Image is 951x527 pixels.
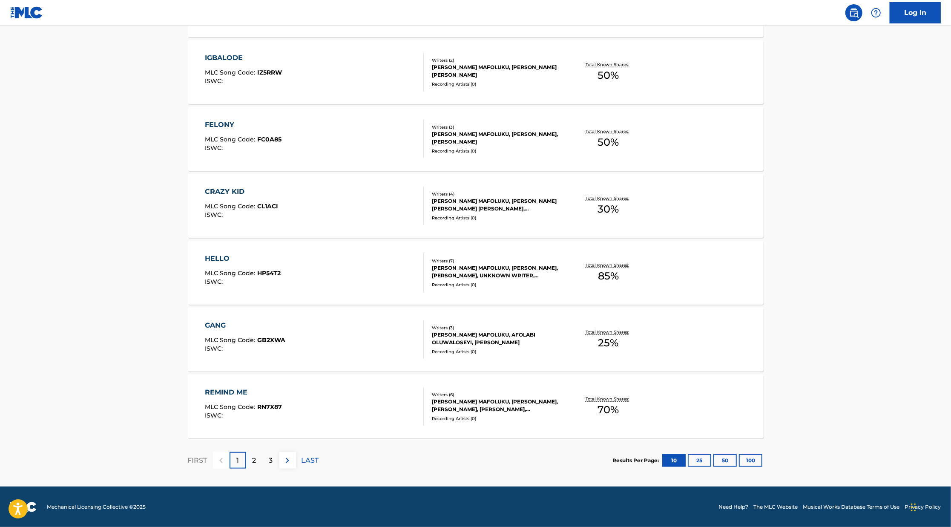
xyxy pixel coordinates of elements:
[188,308,764,371] a: GANGMLC Song Code:GB2XWAISWC:Writers (3)[PERSON_NAME] MAFOLUKU, AFOLABI OLUWALOSEYI, [PERSON_NAME...
[713,454,737,467] button: 50
[282,455,293,466] img: right
[688,454,711,467] button: 25
[432,130,560,146] div: [PERSON_NAME] MAFOLUKU, [PERSON_NAME], [PERSON_NAME]
[718,503,748,511] a: Need Help?
[586,396,631,402] p: Total Known Shares:
[586,329,631,335] p: Total Known Shares:
[236,455,239,466] p: 1
[803,503,899,511] a: Musical Works Database Terms of Use
[598,68,619,83] span: 50 %
[205,120,282,130] div: FELONY
[598,135,619,150] span: 50 %
[753,503,798,511] a: The MLC Website
[205,345,225,352] span: ISWC :
[432,215,560,221] div: Recording Artists ( 0 )
[188,174,764,238] a: CRAZY KIDMLC Song Code:CL1ACIISWC:Writers (4)[PERSON_NAME] MAFOLUKU, [PERSON_NAME] [PERSON_NAME] ...
[205,144,225,152] span: ISWC :
[205,53,282,63] div: IGBALODE
[586,195,631,202] p: Total Known Shares:
[432,63,560,79] div: [PERSON_NAME] MAFOLUKU, [PERSON_NAME] [PERSON_NAME]
[47,503,146,511] span: Mechanical Licensing Collective © 2025
[205,336,257,344] span: MLC Song Code :
[905,503,941,511] a: Privacy Policy
[257,403,282,411] span: RN7X87
[739,454,762,467] button: 100
[432,148,560,154] div: Recording Artists ( 0 )
[205,403,257,411] span: MLC Song Code :
[849,8,859,18] img: search
[598,268,619,284] span: 85 %
[10,6,43,19] img: MLC Logo
[205,269,257,277] span: MLC Song Code :
[432,197,560,213] div: [PERSON_NAME] MAFOLUKU, [PERSON_NAME] [PERSON_NAME] [PERSON_NAME], [PERSON_NAME] [PERSON_NAME]
[188,455,207,466] p: FIRST
[188,40,764,104] a: IGBALODEMLC Song Code:IZ5RRWISWC:Writers (2)[PERSON_NAME] MAFOLUKU, [PERSON_NAME] [PERSON_NAME]Re...
[432,392,560,398] div: Writers ( 6 )
[205,69,257,76] span: MLC Song Code :
[205,135,257,143] span: MLC Song Code :
[432,282,560,288] div: Recording Artists ( 0 )
[432,398,560,413] div: [PERSON_NAME] MAFOLUKU, [PERSON_NAME], [PERSON_NAME], [PERSON_NAME], [PERSON_NAME], UNKNOWN WRITER
[598,402,619,418] span: 70 %
[188,374,764,438] a: REMIND MEMLC Song Code:RN7X87ISWC:Writers (6)[PERSON_NAME] MAFOLUKU, [PERSON_NAME], [PERSON_NAME]...
[432,258,560,264] div: Writers ( 7 )
[432,415,560,422] div: Recording Artists ( 0 )
[205,187,278,197] div: CRAZY KID
[205,253,281,264] div: HELLO
[188,241,764,305] a: HELLOMLC Song Code:HP54T2ISWC:Writers (7)[PERSON_NAME] MAFOLUKU, [PERSON_NAME], [PERSON_NAME], UN...
[613,457,661,464] p: Results Per Page:
[586,61,631,68] p: Total Known Shares:
[432,331,560,346] div: [PERSON_NAME] MAFOLUKU, AFOLABI OLUWALOSEYI, [PERSON_NAME]
[890,2,941,23] a: Log In
[205,202,257,210] span: MLC Song Code :
[205,211,225,219] span: ISWC :
[257,202,278,210] span: CL1ACI
[432,81,560,87] div: Recording Artists ( 0 )
[586,128,631,135] p: Total Known Shares:
[257,269,281,277] span: HP54T2
[432,264,560,279] div: [PERSON_NAME] MAFOLUKU, [PERSON_NAME], [PERSON_NAME], UNKNOWN WRITER, [PERSON_NAME], [PERSON_NAME]
[911,495,916,520] div: Drag
[432,325,560,331] div: Writers ( 3 )
[598,202,619,217] span: 30 %
[871,8,881,18] img: help
[908,486,951,527] iframe: Chat Widget
[205,412,225,419] span: ISWC :
[205,320,285,331] div: GANG
[205,278,225,285] span: ISWC :
[205,77,225,85] span: ISWC :
[868,4,885,21] div: Help
[845,4,862,21] a: Public Search
[205,387,282,397] div: REMIND ME
[10,502,37,512] img: logo
[432,348,560,355] div: Recording Artists ( 0 )
[662,454,686,467] button: 10
[432,191,560,197] div: Writers ( 4 )
[257,69,282,76] span: IZ5RRW
[432,124,560,130] div: Writers ( 3 )
[257,135,282,143] span: FC0A85
[598,335,618,351] span: 25 %
[188,107,764,171] a: FELONYMLC Song Code:FC0A85ISWC:Writers (3)[PERSON_NAME] MAFOLUKU, [PERSON_NAME], [PERSON_NAME]Rec...
[302,455,319,466] p: LAST
[269,455,273,466] p: 3
[257,336,285,344] span: GB2XWA
[586,262,631,268] p: Total Known Shares:
[432,57,560,63] div: Writers ( 2 )
[253,455,256,466] p: 2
